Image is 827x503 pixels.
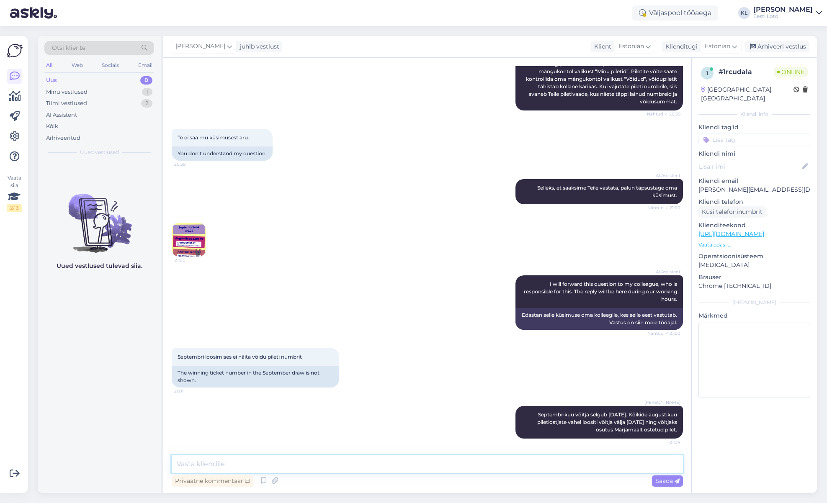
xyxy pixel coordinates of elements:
span: 21:01 [174,388,206,394]
span: Nähtud ✓ 21:00 [647,330,680,336]
div: All [44,60,54,71]
div: Socials [100,60,121,71]
span: AI Assistent [649,172,680,179]
span: Estonian [618,42,644,51]
p: Vaata edasi ... [698,241,810,249]
p: [MEDICAL_DATA] [698,261,810,269]
div: Arhiveeri vestlus [745,41,809,52]
div: Edastan selle küsimuse oma kolleegile, kes selle eest vastutab. Vastus on siin meie tööajal. [515,308,683,330]
span: [PERSON_NAME] [175,42,225,51]
p: Kliendi email [698,177,810,185]
p: [PERSON_NAME][EMAIL_ADDRESS][DOMAIN_NAME] [698,185,810,194]
div: Kliendi info [698,110,810,118]
span: Septembrikuu võitja selgub [DATE]. Kõikide augustikuu piletiostjate vahel loositi võitja välja [D... [537,411,678,433]
div: Klient [591,42,611,51]
div: 1 [142,88,152,96]
span: Nähtud ✓ 20:59 [647,111,680,117]
span: 21:00 [175,257,206,263]
p: Uued vestlused tulevad siia. [57,262,142,270]
p: Chrome [TECHNICAL_ID] [698,282,810,290]
a: [PERSON_NAME]Eesti Loto [753,6,822,20]
p: Operatsioonisüsteem [698,252,810,261]
div: [GEOGRAPHIC_DATA], [GEOGRAPHIC_DATA] [701,85,794,103]
p: Kliendi nimi [698,149,810,158]
div: # 1rcudala [719,67,774,77]
img: No chats [38,179,161,254]
span: Selleks, et saaksime Teile vastata, palun täpsustage oma küsimust. [537,185,678,198]
p: Kliendi tag'id [698,123,810,132]
div: Eesti Loto [753,13,813,20]
span: Estonian [705,42,730,51]
span: 21:04 [649,439,680,445]
span: I will forward this question to my colleague, who is responsible for this. The reply will be here... [524,281,678,302]
div: Minu vestlused [46,88,88,96]
div: Vaata siia [7,174,22,212]
div: Tiimi vestlused [46,99,87,108]
span: [PERSON_NAME] [644,399,680,405]
span: AI Assistent [649,269,680,275]
div: Väljaspool tööaega [632,5,718,21]
div: Kõik [46,122,58,131]
p: Brauser [698,273,810,282]
div: 2 / 3 [7,204,22,212]
div: Küsi telefoninumbrit [698,206,766,218]
div: 0 [140,76,152,85]
div: [PERSON_NAME] [698,299,810,306]
img: Askly Logo [7,43,23,59]
span: 20:59 [174,161,206,167]
div: Email [137,60,154,71]
div: 2 [141,99,152,108]
span: Online [774,67,808,77]
div: [PERSON_NAME] [753,6,813,13]
div: Web [70,60,85,71]
div: Klienditugi [662,42,698,51]
div: AI Assistent [46,111,77,119]
div: Uus [46,76,57,85]
div: You don't understand my question. [172,146,273,161]
span: Saada [655,477,680,485]
p: Klienditeekond [698,221,810,230]
span: 1 [706,70,708,76]
input: Lisa nimi [699,162,801,171]
div: KL [738,7,750,19]
div: The winning ticket number in the September draw is not shown. [172,366,339,388]
p: Märkmed [698,311,810,320]
span: Otsi kliente [52,44,85,52]
span: Uued vestlused [80,149,119,156]
img: Attachment [172,223,206,257]
span: Te ei saa mu küsimusest aru . [178,134,250,141]
input: Lisa tag [698,133,810,146]
div: juhib vestlust [237,42,279,51]
span: Septembri loosimises ei näita võidu pileti numbrit [178,354,302,360]
div: Arhiveeritud [46,134,80,142]
p: Kliendi telefon [698,198,810,206]
div: Privaatne kommentaar [172,475,253,487]
a: [URL][DOMAIN_NAME] [698,230,764,238]
span: Nähtud ✓ 21:00 [647,205,680,211]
